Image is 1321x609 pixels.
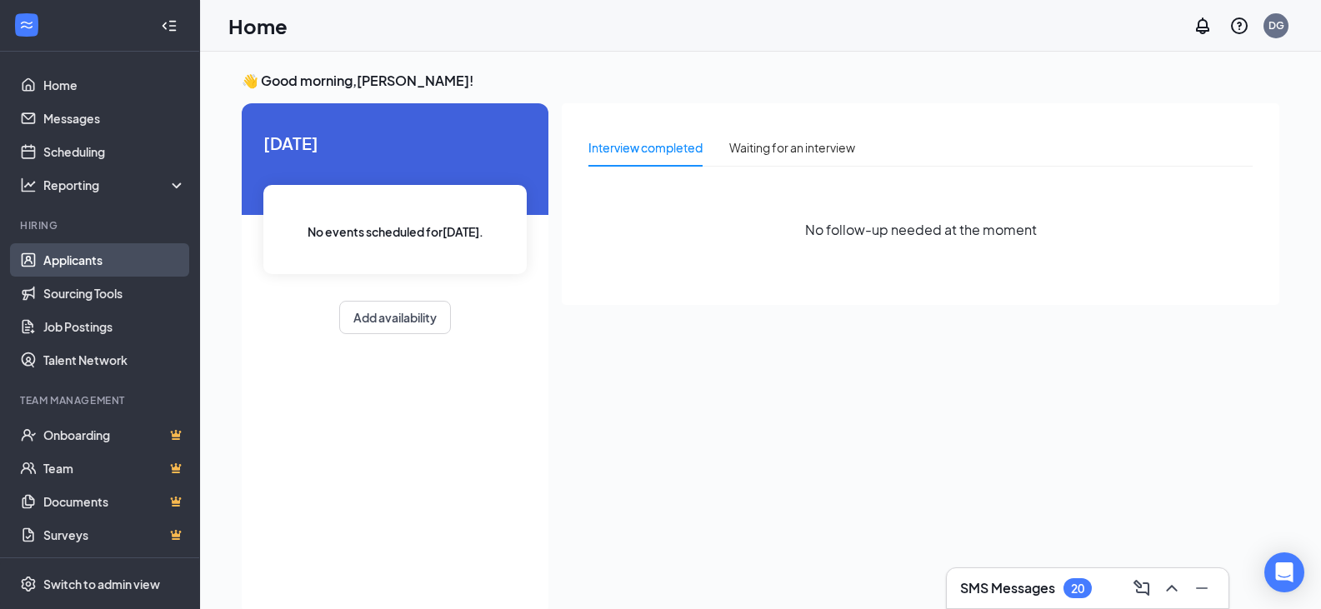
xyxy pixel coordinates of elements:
div: Switch to admin view [43,576,160,592]
span: No follow-up needed at the moment [805,219,1037,240]
a: Scheduling [43,135,186,168]
a: Applicants [43,243,186,277]
svg: ComposeMessage [1132,578,1152,598]
a: SurveysCrown [43,518,186,552]
button: Minimize [1188,575,1215,602]
a: OnboardingCrown [43,418,186,452]
div: Team Management [20,393,183,407]
a: Sourcing Tools [43,277,186,310]
a: DocumentsCrown [43,485,186,518]
h1: Home [228,12,288,40]
a: TeamCrown [43,452,186,485]
svg: WorkstreamLogo [18,17,35,33]
button: Add availability [339,301,451,334]
svg: Collapse [161,17,178,34]
div: Open Intercom Messenger [1264,552,1304,592]
span: No events scheduled for [DATE] . [308,222,483,241]
div: DG [1268,18,1284,32]
svg: ChevronUp [1162,578,1182,598]
span: [DATE] [263,130,527,156]
h3: 👋 Good morning, [PERSON_NAME] ! [242,72,1279,90]
div: 20 [1071,582,1084,596]
a: Home [43,68,186,102]
a: Job Postings [43,310,186,343]
h3: SMS Messages [960,579,1055,597]
svg: Minimize [1192,578,1212,598]
button: ChevronUp [1158,575,1185,602]
div: Reporting [43,177,187,193]
a: Talent Network [43,343,186,377]
div: Interview completed [588,138,703,157]
button: ComposeMessage [1128,575,1155,602]
svg: Analysis [20,177,37,193]
svg: Settings [20,576,37,592]
div: Waiting for an interview [729,138,855,157]
div: Hiring [20,218,183,232]
svg: QuestionInfo [1229,16,1249,36]
a: Messages [43,102,186,135]
svg: Notifications [1193,16,1213,36]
